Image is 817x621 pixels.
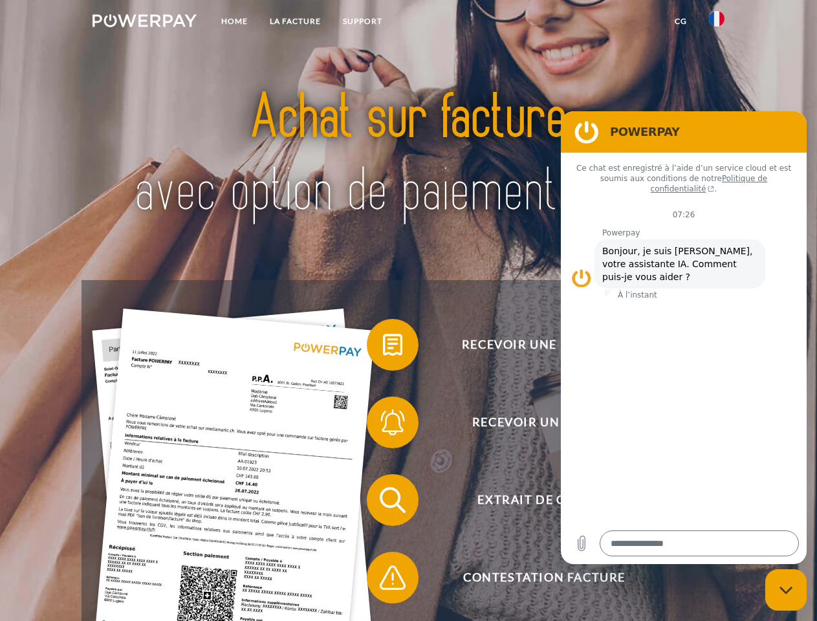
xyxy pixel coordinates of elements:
[765,569,807,611] iframe: Bouton de lancement de la fenêtre de messagerie, conversation en cours
[376,406,409,439] img: qb_bell.svg
[386,319,703,371] span: Recevoir une facture ?
[386,552,703,604] span: Contestation Facture
[386,474,703,526] span: Extrait de compte
[367,397,703,448] button: Recevoir un rappel?
[376,329,409,361] img: qb_bill.svg
[376,561,409,594] img: qb_warning.svg
[386,397,703,448] span: Recevoir un rappel?
[561,111,807,564] iframe: Fenêtre de messagerie
[210,10,259,33] a: Home
[259,10,332,33] a: LA FACTURE
[367,474,703,526] button: Extrait de compte
[376,484,409,516] img: qb_search.svg
[367,552,703,604] button: Contestation Facture
[124,62,693,248] img: title-powerpay_fr.svg
[709,11,724,27] img: fr
[332,10,393,33] a: Support
[93,14,197,27] img: logo-powerpay-white.svg
[664,10,698,33] a: CG
[367,319,703,371] button: Recevoir une facture ?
